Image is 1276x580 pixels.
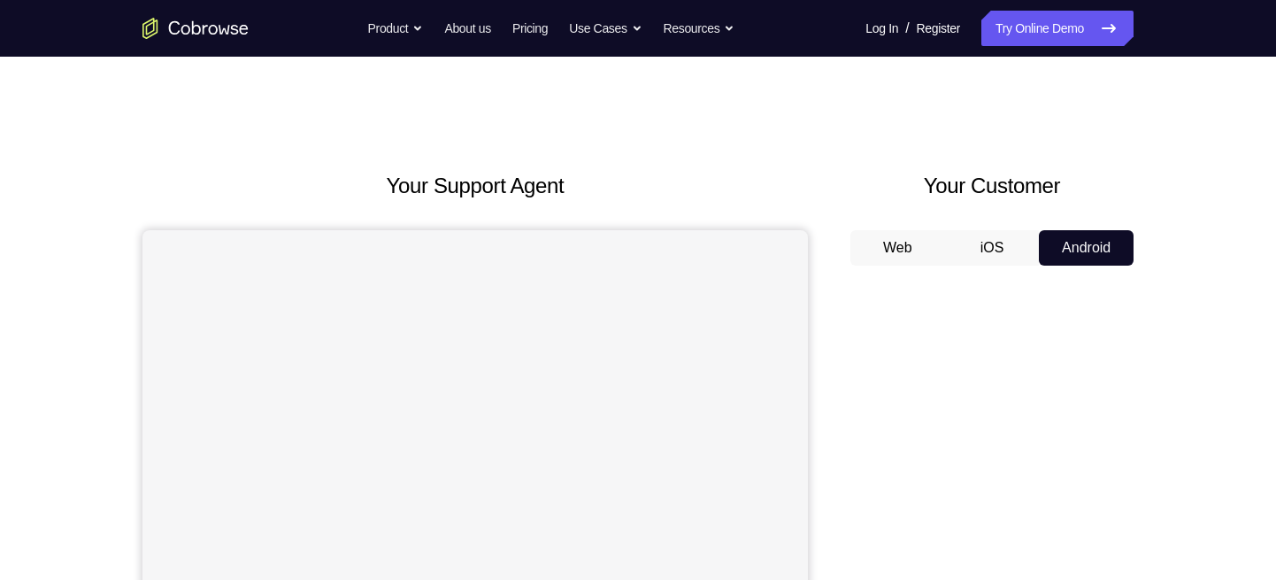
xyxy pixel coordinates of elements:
[945,230,1040,266] button: iOS
[664,11,735,46] button: Resources
[142,18,249,39] a: Go to the home page
[444,11,490,46] a: About us
[569,11,642,46] button: Use Cases
[1039,230,1134,266] button: Android
[981,11,1134,46] a: Try Online Demo
[142,170,808,202] h2: Your Support Agent
[905,18,909,39] span: /
[368,11,424,46] button: Product
[865,11,898,46] a: Log In
[917,11,960,46] a: Register
[512,11,548,46] a: Pricing
[850,170,1134,202] h2: Your Customer
[850,230,945,266] button: Web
